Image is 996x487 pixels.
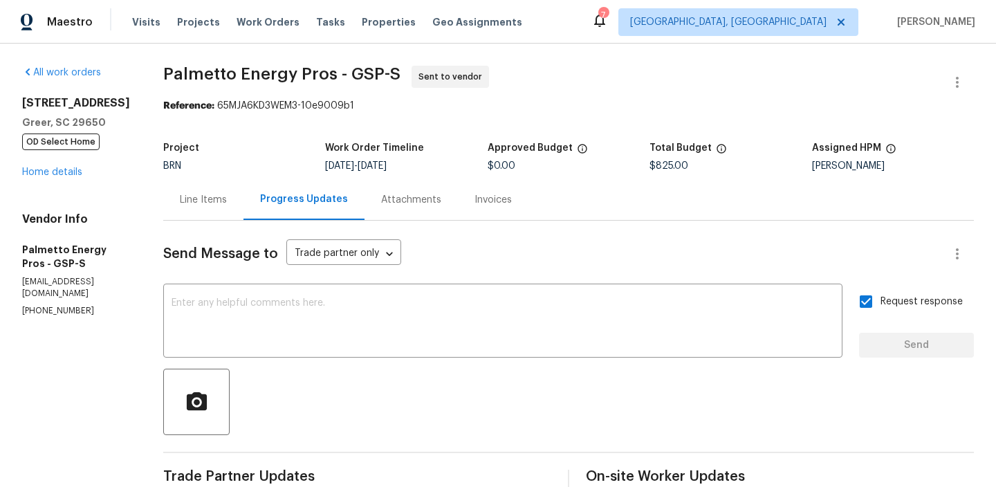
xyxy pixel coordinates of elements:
[488,143,573,153] h5: Approved Budget
[47,15,93,29] span: Maestro
[812,143,881,153] h5: Assigned HPM
[885,143,896,161] span: The hpm assigned to this work order.
[22,96,130,110] h2: [STREET_ADDRESS]
[163,99,974,113] div: 65MJA6KD3WEM3-10e9009b1
[432,15,522,29] span: Geo Assignments
[586,470,974,484] span: On-site Worker Updates
[316,17,345,27] span: Tasks
[325,161,387,171] span: -
[474,193,512,207] div: Invoices
[716,143,727,161] span: The total cost of line items that have been proposed by Opendoor. This sum includes line items th...
[163,143,199,153] h5: Project
[260,192,348,206] div: Progress Updates
[163,101,214,111] b: Reference:
[22,212,130,226] h4: Vendor Info
[132,15,160,29] span: Visits
[488,161,515,171] span: $0.00
[22,167,82,177] a: Home details
[22,243,130,270] h5: Palmetto Energy Pros - GSP-S
[163,66,400,82] span: Palmetto Energy Pros - GSP-S
[381,193,441,207] div: Attachments
[577,143,588,161] span: The total cost of line items that have been approved by both Opendoor and the Trade Partner. This...
[325,161,354,171] span: [DATE]
[163,161,181,171] span: BRN
[880,295,963,309] span: Request response
[22,134,100,150] span: OD Select Home
[163,470,551,484] span: Trade Partner Updates
[22,276,130,300] p: [EMAIL_ADDRESS][DOMAIN_NAME]
[22,116,130,129] h5: Greer, SC 29650
[598,8,608,22] div: 7
[812,161,974,171] div: [PERSON_NAME]
[892,15,975,29] span: [PERSON_NAME]
[237,15,299,29] span: Work Orders
[418,70,488,84] span: Sent to vendor
[22,68,101,77] a: All work orders
[649,143,712,153] h5: Total Budget
[649,161,688,171] span: $825.00
[358,161,387,171] span: [DATE]
[22,305,130,317] p: [PHONE_NUMBER]
[286,243,401,266] div: Trade partner only
[177,15,220,29] span: Projects
[362,15,416,29] span: Properties
[325,143,424,153] h5: Work Order Timeline
[630,15,827,29] span: [GEOGRAPHIC_DATA], [GEOGRAPHIC_DATA]
[180,193,227,207] div: Line Items
[163,247,278,261] span: Send Message to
